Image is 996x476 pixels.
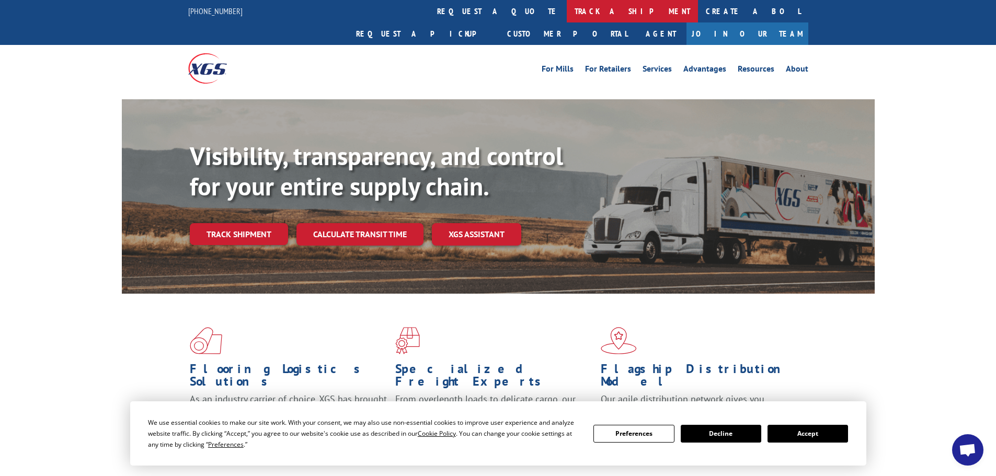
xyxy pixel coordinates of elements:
[190,327,222,354] img: xgs-icon-total-supply-chain-intelligence-red
[585,65,631,76] a: For Retailers
[395,363,593,393] h1: Specialized Freight Experts
[686,22,808,45] a: Join Our Team
[190,140,563,202] b: Visibility, transparency, and control for your entire supply chain.
[681,425,761,443] button: Decline
[395,393,593,439] p: From overlength loads to delicate cargo, our experienced staff knows the best way to move your fr...
[786,65,808,76] a: About
[768,425,848,443] button: Accept
[130,401,866,466] div: Cookie Consent Prompt
[190,393,387,430] span: As an industry carrier of choice, XGS has brought innovation and dedication to flooring logistics...
[190,223,288,245] a: Track shipment
[188,6,243,16] a: [PHONE_NUMBER]
[738,65,774,76] a: Resources
[432,223,521,246] a: XGS ASSISTANT
[635,22,686,45] a: Agent
[208,440,244,449] span: Preferences
[952,434,983,466] div: Open chat
[601,327,637,354] img: xgs-icon-flagship-distribution-model-red
[683,65,726,76] a: Advantages
[593,425,674,443] button: Preferences
[643,65,672,76] a: Services
[348,22,499,45] a: Request a pickup
[601,363,798,393] h1: Flagship Distribution Model
[601,393,793,417] span: Our agile distribution network gives you nationwide inventory management on demand.
[395,327,420,354] img: xgs-icon-focused-on-flooring-red
[190,363,387,393] h1: Flooring Logistics Solutions
[542,65,574,76] a: For Mills
[499,22,635,45] a: Customer Portal
[418,429,456,438] span: Cookie Policy
[296,223,423,246] a: Calculate transit time
[148,417,581,450] div: We use essential cookies to make our site work. With your consent, we may also use non-essential ...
